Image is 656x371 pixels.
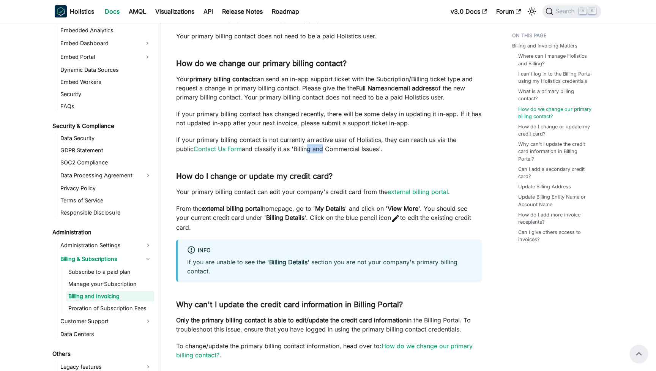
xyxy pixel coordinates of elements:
a: Release Notes [218,5,267,17]
h3: How do we change our primary billing contact? [176,59,482,68]
h3: Why can't I update the credit card information in Billing Portal? [176,300,482,309]
a: Visualizations [151,5,199,17]
strong: View More [388,205,418,212]
p: Your primary billing contact can edit your company's credit card from the . [176,187,482,196]
a: How do I change or update my credit card? [518,123,594,137]
a: Customer Support [58,315,154,327]
div: info [187,246,473,256]
nav: Docs sidebar [47,23,161,371]
p: Your can send an in-app support ticket with the Subcription/Billing ticket type and request a cha... [176,74,482,102]
p: If you are unable to see the ' ' section you are not your company's primary billing contact. [187,257,473,276]
a: Embed Workers [58,77,154,87]
a: Terms of Service [58,195,154,206]
a: Security [58,89,154,99]
a: Manage your Subscription [66,279,154,289]
a: FAQs [58,101,154,112]
a: How do we change our primary billing contact? [176,342,473,359]
a: How do we change our primary billing contact? [518,106,594,120]
button: Search (Command+K) [542,5,601,18]
a: Proration of Subscription Fees [66,303,154,314]
button: Switch between dark and light mode (currently light mode) [526,5,538,17]
a: Why can't I update the credit card information in Billing Portal? [518,141,594,163]
p: in the Billing Portal. To troubleshoot this issue, ensure that you have logged in using the prima... [176,316,482,334]
strong: primary billing contact [189,75,254,83]
a: Embedded Analytics [58,25,154,36]
a: SOC2 Compliance [58,157,154,168]
strong: Only the primary billing contact is able to edit/update the credit card information [176,316,407,324]
p: To change/update the primary billing contact information, head over to: . [176,341,482,360]
a: Can I add a secondary credit card? [518,166,594,180]
img: Holistics [55,5,67,17]
a: v3.0 Docs [446,5,492,17]
a: Roadmap [267,5,304,17]
button: Expand sidebar category 'Embed Portal' [140,51,154,63]
a: Data Processing Agreement [58,169,154,182]
a: Docs [100,5,124,17]
a: AMQL [124,5,151,17]
a: Embed Dashboard [58,37,140,49]
a: Update Billing Address [518,183,571,190]
kbd: K [588,8,596,14]
a: Responsible Disclosure [58,207,154,218]
strong: My Details [315,205,345,212]
strong: Billing Details [266,214,304,221]
a: Administration [50,227,154,238]
a: Data Centers [58,329,154,339]
a: Subscribe to a paid plan [66,267,154,277]
a: Administration Settings [58,239,154,251]
a: Dynamic Data Sources [58,65,154,75]
strong: Full Name [356,84,384,92]
a: Can I give others access to invoices? [518,229,594,243]
strong: email address [395,84,435,92]
a: Contact Us Form [194,145,242,153]
span: edit [391,214,400,223]
button: Expand sidebar category 'Embed Dashboard' [140,37,154,49]
a: I can't log in to the Billing Portal using my Holistics credentials [518,70,594,85]
a: Privacy Policy [58,183,154,194]
button: Scroll back to top [630,345,648,363]
a: Billing and Invoicing Matters [512,42,577,49]
a: Where can I manage Holistics and Billing? [518,52,594,67]
a: What is a primary billing contact? [518,88,594,102]
a: Update Billing Entity Name or Account Name [518,193,594,208]
strong: external billing portal [202,205,262,212]
a: Billing and Invoicing [66,291,154,302]
a: Billing & Subscriptions [58,253,154,265]
h3: How do I change or update my credit card? [176,172,482,181]
p: If your primary billing contact is not currently an active user of Holistics, they can reach us v... [176,135,482,153]
a: Forum [492,5,525,17]
strong: Billing Details [269,258,307,266]
a: API [199,5,218,17]
a: How do I add more invoice recepients? [518,211,594,226]
b: Holistics [70,7,94,16]
a: external billing portal [388,188,448,196]
p: If your primary billing contact has changed recently, there will be some delay in updating it in-... [176,109,482,128]
a: Embed Portal [58,51,140,63]
a: HolisticsHolistics [55,5,94,17]
a: Security & Compliance [50,121,154,131]
p: Your primary billing contact does not need to be a paid Holistics user. [176,32,482,41]
a: GDPR Statement [58,145,154,156]
a: Data Security [58,133,154,144]
p: From the homepage, go to ' ' and click on ' '. You should see your current credit card under ' '.... [176,204,482,232]
a: Others [50,349,154,359]
kbd: ⌘ [579,8,587,14]
span: Search [553,8,579,15]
